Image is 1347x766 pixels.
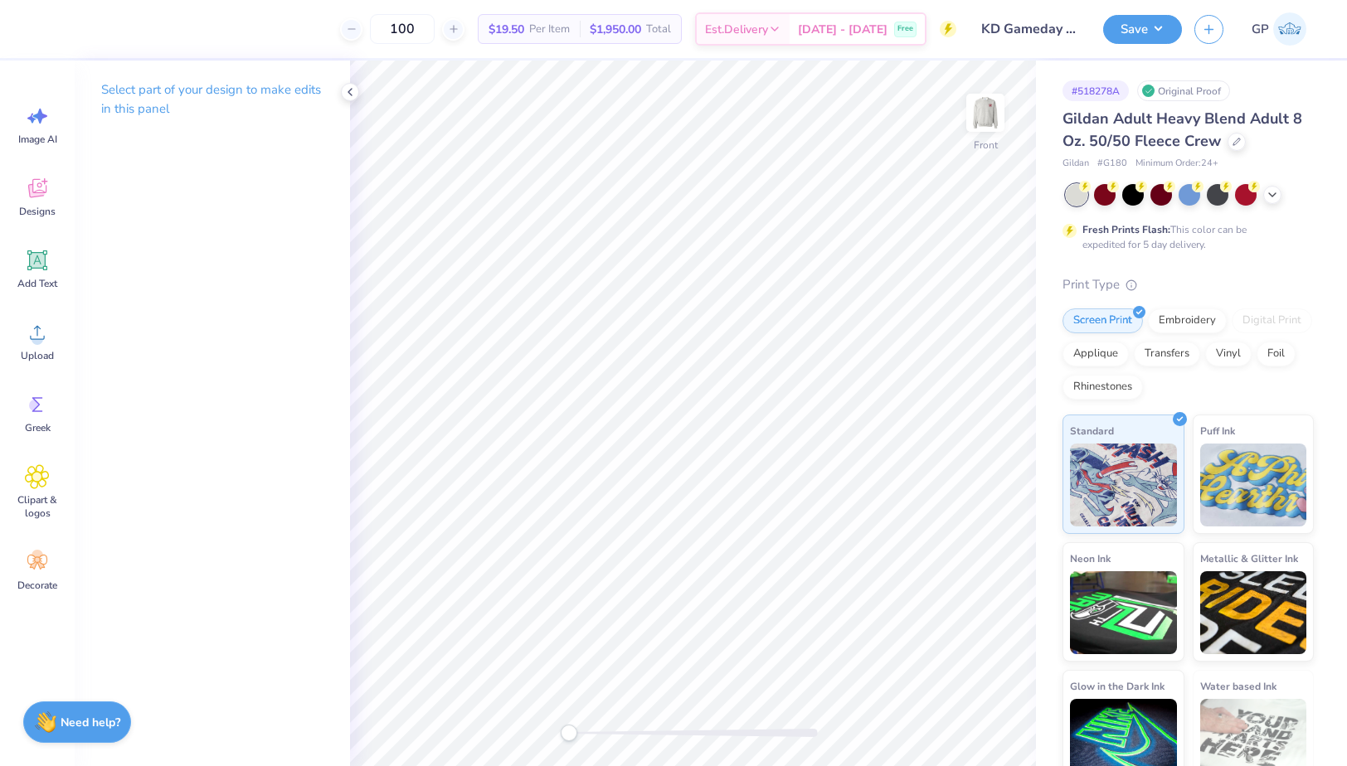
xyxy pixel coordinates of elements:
[1082,222,1286,252] div: This color can be expedited for 5 day delivery.
[646,21,671,38] span: Total
[370,14,435,44] input: – –
[25,421,51,434] span: Greek
[101,80,323,119] p: Select part of your design to make edits in this panel
[1232,308,1312,333] div: Digital Print
[1200,550,1298,567] span: Metallic & Glitter Ink
[590,21,641,38] span: $1,950.00
[1200,422,1235,439] span: Puff Ink
[1200,571,1307,654] img: Metallic & Glitter Ink
[1103,15,1182,44] button: Save
[1070,571,1177,654] img: Neon Ink
[1148,308,1227,333] div: Embroidery
[1063,157,1089,171] span: Gildan
[1070,677,1165,695] span: Glow in the Dark Ink
[1063,342,1129,366] div: Applique
[1257,342,1296,366] div: Foil
[897,23,913,35] span: Free
[489,21,524,38] span: $19.50
[18,133,57,146] span: Image AI
[21,349,54,362] span: Upload
[1063,375,1143,400] div: Rhinestones
[1063,80,1129,101] div: # 518278A
[798,21,887,38] span: [DATE] - [DATE]
[1063,275,1314,294] div: Print Type
[1200,444,1307,526] img: Puff Ink
[1063,109,1302,151] span: Gildan Adult Heavy Blend Adult 8 Oz. 50/50 Fleece Crew
[974,138,998,153] div: Front
[1135,157,1218,171] span: Minimum Order: 24 +
[1137,80,1230,101] div: Original Proof
[1252,20,1269,39] span: GP
[969,96,1002,129] img: Front
[17,579,57,592] span: Decorate
[1082,223,1170,236] strong: Fresh Prints Flash:
[1244,12,1314,46] a: GP
[561,725,577,741] div: Accessibility label
[1273,12,1306,46] img: Gene Padilla
[1070,444,1177,526] img: Standard
[17,277,57,290] span: Add Text
[1070,550,1111,567] span: Neon Ink
[10,493,65,520] span: Clipart & logos
[1070,422,1114,439] span: Standard
[61,715,120,730] strong: Need help?
[1063,308,1143,333] div: Screen Print
[1134,342,1200,366] div: Transfers
[1200,677,1276,695] span: Water based Ink
[1205,342,1252,366] div: Vinyl
[969,12,1091,46] input: Untitled Design
[705,21,768,38] span: Est. Delivery
[1097,157,1127,171] span: # G180
[19,205,56,218] span: Designs
[529,21,570,38] span: Per Item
